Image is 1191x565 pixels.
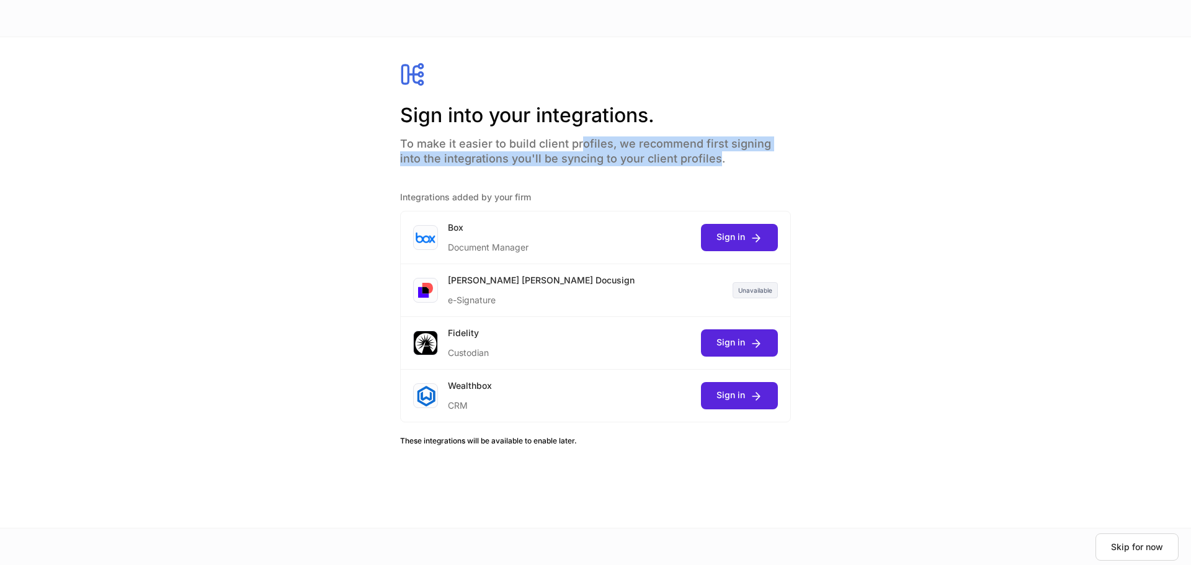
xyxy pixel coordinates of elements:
[716,389,762,402] div: Sign in
[716,231,762,244] div: Sign in
[416,232,435,243] img: oYqM9ojoZLfzCHUefNbBcWHcyDPbQKagtYciMC8pFl3iZXy3dU33Uwy+706y+0q2uJ1ghNQf2OIHrSh50tUd9HaB5oMc62p0G...
[448,287,635,306] div: e-Signature
[448,339,489,359] div: Custodian
[448,327,489,339] div: Fidelity
[448,274,635,287] div: [PERSON_NAME] [PERSON_NAME] Docusign
[400,102,791,129] h2: Sign into your integrations.
[701,329,778,357] button: Sign in
[448,392,492,412] div: CRM
[400,435,791,447] h6: These integrations will be available to enable later.
[400,191,791,203] h5: Integrations added by your firm
[1095,533,1179,561] button: Skip for now
[448,221,529,234] div: Box
[701,382,778,409] button: Sign in
[448,234,529,254] div: Document Manager
[733,282,778,298] div: Unavailable
[400,129,791,166] h4: To make it easier to build client profiles, we recommend first signing into the integrations you'...
[701,224,778,251] button: Sign in
[448,380,492,392] div: Wealthbox
[716,336,762,349] div: Sign in
[1111,541,1163,553] div: Skip for now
